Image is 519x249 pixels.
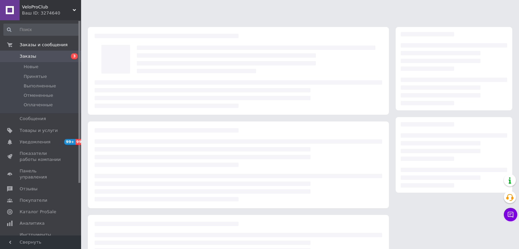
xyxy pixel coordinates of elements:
[24,64,39,70] span: Новые
[24,83,56,89] span: Выполненные
[20,220,45,226] span: Аналитика
[20,209,56,215] span: Каталог ProSale
[22,10,81,16] div: Ваш ID: 3274640
[22,4,73,10] span: VeloProClub
[20,186,38,192] span: Отзывы
[75,139,86,145] span: 99+
[24,74,47,80] span: Принятые
[20,197,47,203] span: Покупатели
[20,116,46,122] span: Сообщения
[64,139,75,145] span: 99+
[504,208,517,221] button: Чат с покупателем
[20,168,63,180] span: Панель управления
[24,92,53,99] span: Отмененные
[24,102,53,108] span: Оплаченные
[20,42,68,48] span: Заказы и сообщения
[20,53,36,59] span: Заказы
[71,53,78,59] span: 3
[20,128,58,134] span: Товары и услуги
[20,139,50,145] span: Уведомления
[20,150,63,163] span: Показатели работы компании
[3,24,80,36] input: Поиск
[20,232,63,244] span: Инструменты вебмастера и SEO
